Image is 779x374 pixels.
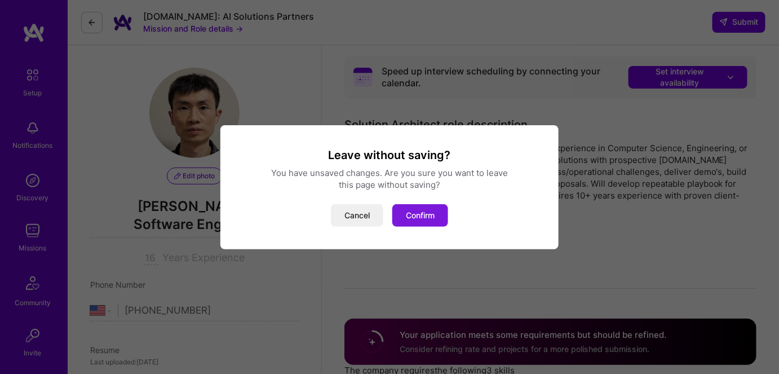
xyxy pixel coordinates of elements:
[220,125,559,249] div: modal
[331,204,383,227] button: Cancel
[392,204,448,227] button: Confirm
[234,167,545,179] div: You have unsaved changes. Are you sure you want to leave
[234,148,545,162] h3: Leave without saving?
[234,179,545,191] div: this page without saving?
